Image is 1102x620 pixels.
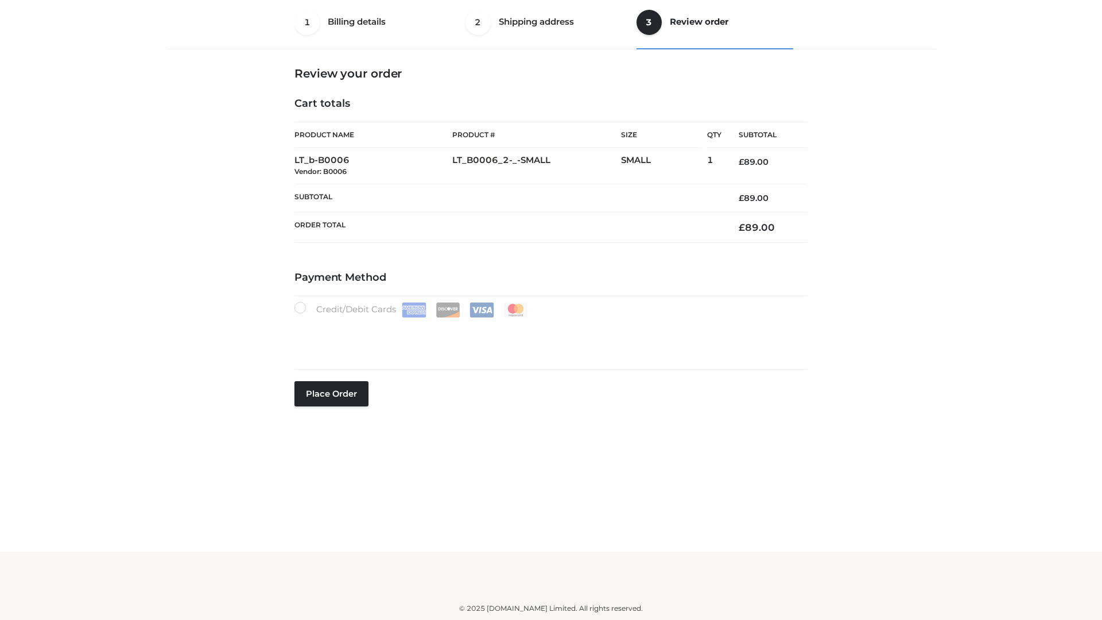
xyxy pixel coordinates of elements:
td: LT_B0006_2-_-SMALL [452,148,621,184]
img: Mastercard [503,303,528,317]
h3: Review your order [294,67,808,80]
td: SMALL [621,148,707,184]
bdi: 89.00 [739,193,769,203]
small: Vendor: B0006 [294,167,347,176]
span: £ [739,157,744,167]
img: Discover [436,303,460,317]
th: Product Name [294,122,452,148]
label: Credit/Debit Cards [294,302,529,317]
bdi: 89.00 [739,222,775,233]
div: © 2025 [DOMAIN_NAME] Limited. All rights reserved. [170,603,932,614]
h4: Cart totals [294,98,808,110]
th: Product # [452,122,621,148]
th: Subtotal [294,184,721,212]
td: 1 [707,148,721,184]
span: £ [739,193,744,203]
img: Amex [402,303,426,317]
button: Place order [294,381,368,406]
th: Order Total [294,212,721,243]
th: Size [621,122,701,148]
h4: Payment Method [294,272,808,284]
span: £ [739,222,745,233]
img: Visa [469,303,494,317]
iframe: Secure payment input frame [292,315,805,357]
th: Qty [707,122,721,148]
bdi: 89.00 [739,157,769,167]
th: Subtotal [721,122,808,148]
td: LT_b-B0006 [294,148,452,184]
